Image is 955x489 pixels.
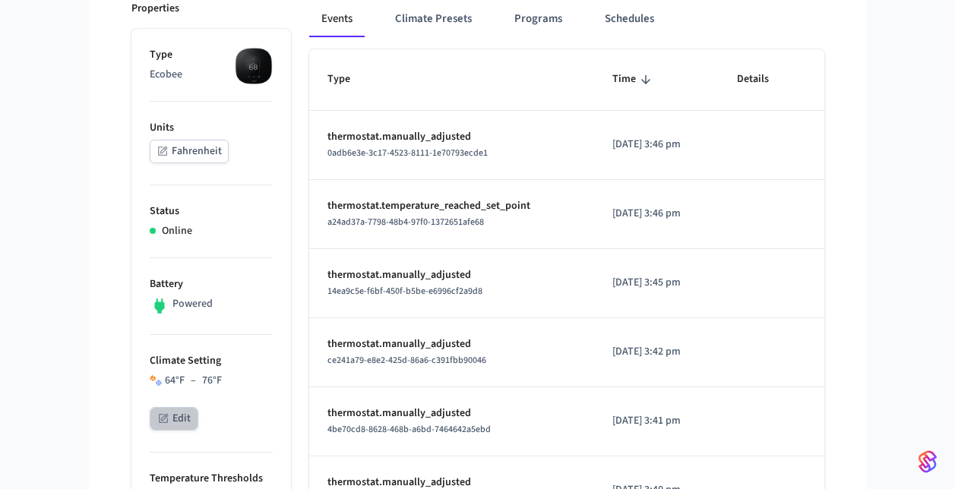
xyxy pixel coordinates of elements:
[737,68,789,91] span: Details
[131,1,179,17] p: Properties
[502,1,574,37] button: Programs
[165,373,222,389] div: 64 °F 76 °F
[327,129,576,145] p: thermostat.manually_adjusted
[150,120,273,136] p: Units
[327,285,482,298] span: 14ea9c5e-f6bf-450f-b5be-e6996cf2a9d8
[191,373,196,389] span: –
[150,203,273,219] p: Status
[150,140,229,163] button: Fahrenheit
[327,267,576,283] p: thermostat.manually_adjusted
[327,405,576,421] p: thermostat.manually_adjusted
[150,276,273,292] p: Battery
[612,344,700,360] p: [DATE] 3:42 pm
[150,67,273,83] p: Ecobee
[150,471,273,487] p: Temperature Thresholds
[150,374,162,386] img: Heat Cool
[327,423,491,436] span: 4be70cd8-8628-468b-a6bd-7464642a5ebd
[150,353,273,369] p: Climate Setting
[327,198,576,214] p: thermostat.temperature_reached_set_point
[327,147,488,159] span: 0adb6e3e-3c17-4523-8111-1e70793ecde1
[612,275,700,291] p: [DATE] 3:45 pm
[309,1,365,37] button: Events
[327,354,486,367] span: ce241a79-e8e2-425d-86a6-c391fbb90046
[235,47,273,85] img: ecobee_lite_3
[327,336,576,352] p: thermostat.manually_adjusted
[150,407,198,431] button: Edit
[162,223,192,239] p: Online
[612,137,700,153] p: [DATE] 3:46 pm
[172,296,213,312] p: Powered
[919,450,937,474] img: SeamLogoGradient.69752ec5.svg
[383,1,484,37] button: Climate Presets
[150,47,273,63] p: Type
[327,216,484,229] span: a24ad37a-7798-48b4-97f0-1372651afe68
[593,1,666,37] button: Schedules
[612,413,700,429] p: [DATE] 3:41 pm
[612,68,656,91] span: Time
[327,68,370,91] span: Type
[612,206,700,222] p: [DATE] 3:46 pm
